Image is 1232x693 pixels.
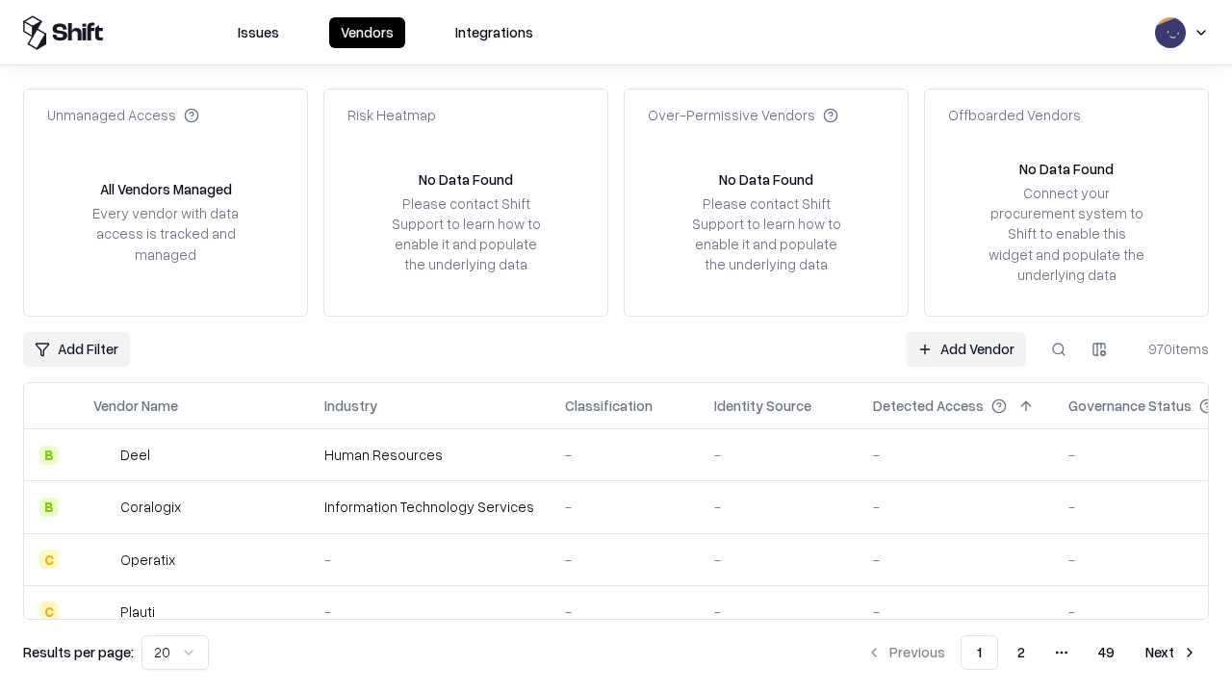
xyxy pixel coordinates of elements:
[906,332,1026,367] a: Add Vendor
[324,550,534,570] div: -
[444,17,545,48] button: Integrations
[873,396,984,416] div: Detected Access
[86,203,245,264] div: Every vendor with data access is tracked and managed
[565,396,653,416] div: Classification
[47,105,199,125] div: Unmanaged Access
[1019,159,1114,179] div: No Data Found
[226,17,291,48] button: Issues
[714,497,842,517] div: -
[93,396,178,416] div: Vendor Name
[120,550,175,570] div: Operatix
[565,445,683,465] div: -
[873,445,1038,465] div: -
[93,446,113,465] img: Deel
[1132,339,1209,359] div: 970 items
[565,602,683,622] div: -
[719,169,813,190] div: No Data Found
[419,169,513,190] div: No Data Found
[961,635,998,670] button: 1
[120,497,181,517] div: Coralogix
[100,179,232,199] div: All Vendors Managed
[1002,635,1040,670] button: 2
[93,550,113,569] img: Operatix
[873,602,1038,622] div: -
[93,498,113,517] img: Coralogix
[714,550,842,570] div: -
[93,602,113,621] img: Plauti
[714,602,842,622] div: -
[873,550,1038,570] div: -
[39,446,59,465] div: B
[324,445,534,465] div: Human Resources
[347,105,436,125] div: Risk Heatmap
[987,183,1146,285] div: Connect your procurement system to Shift to enable this widget and populate the underlying data
[873,497,1038,517] div: -
[565,497,683,517] div: -
[386,193,546,275] div: Please contact Shift Support to learn how to enable it and populate the underlying data
[324,396,377,416] div: Industry
[39,602,59,621] div: C
[1068,396,1192,416] div: Governance Status
[23,642,134,662] p: Results per page:
[714,445,842,465] div: -
[948,105,1081,125] div: Offboarded Vendors
[120,445,150,465] div: Deel
[686,193,846,275] div: Please contact Shift Support to learn how to enable it and populate the underlying data
[120,602,155,622] div: Plauti
[324,497,534,517] div: Information Technology Services
[324,602,534,622] div: -
[855,635,1209,670] nav: pagination
[39,498,59,517] div: B
[1083,635,1130,670] button: 49
[1134,635,1209,670] button: Next
[23,332,130,367] button: Add Filter
[39,550,59,569] div: C
[648,105,838,125] div: Over-Permissive Vendors
[565,550,683,570] div: -
[714,396,811,416] div: Identity Source
[329,17,405,48] button: Vendors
